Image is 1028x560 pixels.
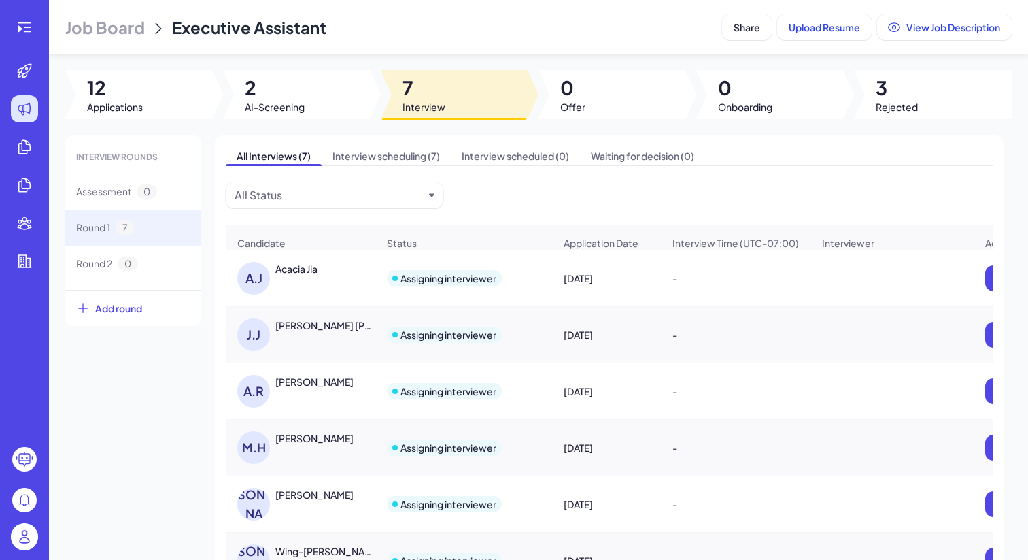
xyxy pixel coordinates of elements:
[402,76,445,100] span: 7
[553,429,660,467] div: [DATE]
[322,146,451,165] span: Interview scheduling (7)
[662,259,810,297] div: -
[275,431,354,445] div: MICHAEL HE
[237,318,270,351] div: J.J
[662,485,810,523] div: -
[245,100,305,114] span: AI-Screening
[580,146,705,165] span: Waiting for decision (0)
[553,372,660,410] div: [DATE]
[560,100,585,114] span: Offer
[275,262,318,276] div: Acacia Jia
[76,184,131,199] span: Assessment
[118,257,138,271] span: 0
[235,187,424,203] button: All Status
[226,146,322,165] span: All Interviews (7)
[672,236,799,250] span: Interview Time (UTC-07:00)
[275,544,376,558] div: Wing-Yi Lin
[237,431,270,464] div: M.H
[822,236,874,250] span: Interviewer
[662,372,810,410] div: -
[76,220,110,235] span: Round 1
[553,316,660,354] div: [DATE]
[275,375,354,389] div: Artin Ren
[553,259,660,297] div: [DATE]
[718,76,772,100] span: 0
[235,187,282,203] div: All Status
[722,14,772,40] button: Share
[137,184,157,199] span: 0
[877,14,1012,40] button: View Job Description
[275,318,376,332] div: J. Justin Tu
[400,384,496,398] div: Assigning interviewer
[11,523,38,550] img: user_logo.png
[400,441,496,455] div: Assigning interviewer
[172,17,326,37] span: Executive Assistant
[116,220,135,235] span: 7
[985,236,1014,250] span: Action
[876,76,918,100] span: 3
[95,301,142,315] span: Add round
[560,76,585,100] span: 0
[451,146,580,165] span: Interview scheduled (0)
[65,141,201,174] div: INTERVIEW ROUNDS
[87,76,143,100] span: 12
[87,100,143,114] span: Applications
[275,488,354,501] div: Jiayang Han
[387,236,417,250] span: Status
[718,100,772,114] span: Onboarding
[789,21,860,33] span: Upload Resume
[400,271,496,285] div: Assigning interviewer
[237,236,286,250] span: Candidate
[553,485,660,523] div: [DATE]
[65,16,145,38] span: Job Board
[402,100,445,114] span: Interview
[237,262,270,295] div: A.J
[65,290,201,326] button: Add round
[400,328,496,342] div: Assigning interviewer
[876,100,918,114] span: Rejected
[564,236,638,250] span: Application Date
[237,488,270,521] div: [PERSON_NAME]
[400,497,496,511] div: Assigning interviewer
[662,429,810,467] div: -
[237,375,270,408] div: A.R
[777,14,872,40] button: Upload Resume
[245,76,305,100] span: 2
[76,257,112,271] span: Round 2
[734,21,760,33] span: Share
[662,316,810,354] div: -
[906,21,1000,33] span: View Job Description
